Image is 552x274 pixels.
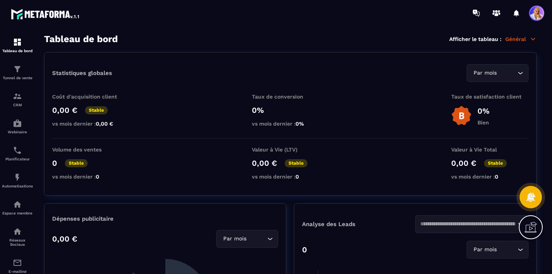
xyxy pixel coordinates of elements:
[2,194,33,221] a: automationsautomationsEspace membre
[252,158,277,168] p: 0,00 €
[2,49,33,53] p: Tableau de bord
[52,215,278,222] p: Dépenses publicitaire
[285,159,307,167] p: Stable
[13,65,22,74] img: formation
[252,121,329,127] p: vs mois dernier :
[2,32,33,59] a: formationformationTableau de bord
[13,146,22,155] img: scheduler
[52,106,77,115] p: 0,00 €
[252,94,329,100] p: Taux de conversion
[13,200,22,209] img: automations
[467,64,528,82] div: Search for option
[52,70,112,77] p: Statistiques globales
[11,7,80,21] img: logo
[96,174,99,180] span: 0
[505,36,537,43] p: Général
[302,245,307,254] p: 0
[252,146,329,153] p: Valeur à Vie (LTV)
[451,94,528,100] p: Taux de satisfaction client
[451,106,472,126] img: b-badge-o.b3b20ee6.svg
[2,221,33,252] a: social-networksocial-networkRéseaux Sociaux
[85,106,108,114] p: Stable
[13,227,22,236] img: social-network
[296,174,299,180] span: 0
[52,121,129,127] p: vs mois dernier :
[415,215,528,233] div: Search for option
[216,230,278,248] div: Search for option
[2,184,33,188] p: Automatisations
[477,106,489,116] p: 0%
[498,245,516,254] input: Search for option
[52,174,129,180] p: vs mois dernier :
[472,245,498,254] span: Par mois
[2,76,33,80] p: Tunnel de vente
[495,174,498,180] span: 0
[2,113,33,140] a: automationsautomationsWebinaire
[44,34,118,44] h3: Tableau de bord
[467,241,528,259] div: Search for option
[248,235,265,243] input: Search for option
[65,159,88,167] p: Stable
[52,94,129,100] p: Coût d'acquisition client
[13,119,22,128] img: automations
[451,174,528,180] p: vs mois dernier :
[296,121,304,127] span: 0%
[221,235,248,243] span: Par mois
[2,211,33,215] p: Espace membre
[451,146,528,153] p: Valeur à Vie Total
[2,103,33,107] p: CRM
[420,220,516,228] input: Search for option
[252,106,329,115] p: 0%
[2,269,33,274] p: E-mailing
[451,158,476,168] p: 0,00 €
[13,258,22,267] img: email
[96,121,113,127] span: 0,00 €
[13,92,22,101] img: formation
[449,36,501,42] p: Afficher le tableau :
[13,173,22,182] img: automations
[2,167,33,194] a: automationsautomationsAutomatisations
[484,159,507,167] p: Stable
[498,69,516,77] input: Search for option
[477,119,489,126] p: Bien
[252,174,329,180] p: vs mois dernier :
[52,146,129,153] p: Volume des ventes
[2,59,33,86] a: formationformationTunnel de vente
[13,37,22,47] img: formation
[52,158,57,168] p: 0
[2,140,33,167] a: schedulerschedulerPlanificateur
[302,221,415,228] p: Analyse des Leads
[2,86,33,113] a: formationformationCRM
[2,157,33,161] p: Planificateur
[2,130,33,134] p: Webinaire
[2,238,33,247] p: Réseaux Sociaux
[52,234,77,243] p: 0,00 €
[472,69,498,77] span: Par mois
